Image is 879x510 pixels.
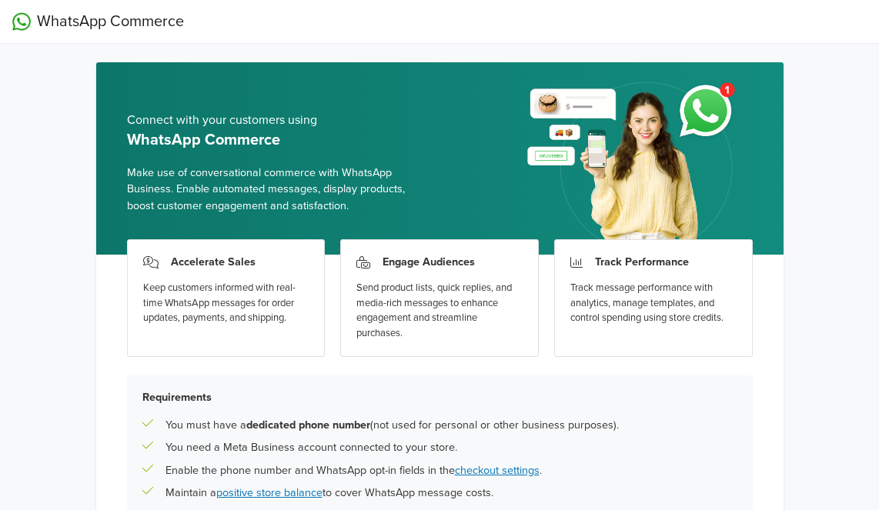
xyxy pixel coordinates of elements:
h3: Accelerate Sales [171,255,256,268]
a: positive store balance [216,486,323,499]
img: WhatsApp [12,12,31,31]
span: Make use of conversational commerce with WhatsApp Business. Enable automated messages, display pr... [127,165,428,215]
h5: Connect with your customers using [127,113,428,128]
img: whatsapp_setup_banner [514,73,752,255]
span: WhatsApp Commerce [37,10,184,33]
div: Send product lists, quick replies, and media-rich messages to enhance engagement and streamline p... [356,281,523,341]
p: Enable the phone number and WhatsApp opt-in fields in the . [165,462,542,479]
h5: WhatsApp Commerce [127,131,428,149]
p: Maintain a to cover WhatsApp message costs. [165,485,493,502]
h5: Requirements [142,391,737,404]
p: You must have a (not used for personal or other business purposes). [165,417,619,434]
p: You need a Meta Business account connected to your store. [165,439,457,456]
h3: Track Performance [595,255,689,268]
div: Track message performance with analytics, manage templates, and control spending using store cred... [570,281,737,326]
a: checkout settings [455,464,540,477]
h3: Engage Audiences [383,255,475,268]
b: dedicated phone number [246,418,370,432]
div: Keep customers informed with real-time WhatsApp messages for order updates, payments, and shipping. [143,281,309,326]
